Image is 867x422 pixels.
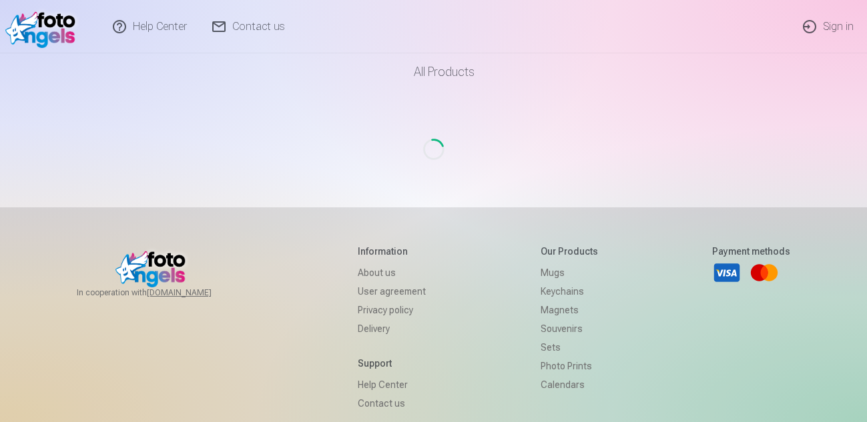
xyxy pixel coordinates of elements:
a: Mastercard [750,258,779,287]
a: Visa [712,258,742,287]
h5: Information [358,245,426,258]
a: Contact us [358,394,426,413]
a: All products [376,53,491,91]
a: [DOMAIN_NAME] [147,287,244,298]
img: /v1 [5,5,82,48]
h5: Our products [541,245,598,258]
a: About us [358,263,426,282]
a: Mugs [541,263,598,282]
h5: Payment methods [712,245,790,258]
a: Magnets [541,301,598,319]
a: Delivery [358,319,426,338]
span: In cooperation with [77,287,244,298]
a: Privacy policy [358,301,426,319]
h5: Support [358,357,426,370]
a: Help Center [358,375,426,394]
a: Souvenirs [541,319,598,338]
a: Sets [541,338,598,357]
a: User agreement [358,282,426,301]
a: Calendars [541,375,598,394]
a: Photo prints [541,357,598,375]
a: Keychains [541,282,598,301]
